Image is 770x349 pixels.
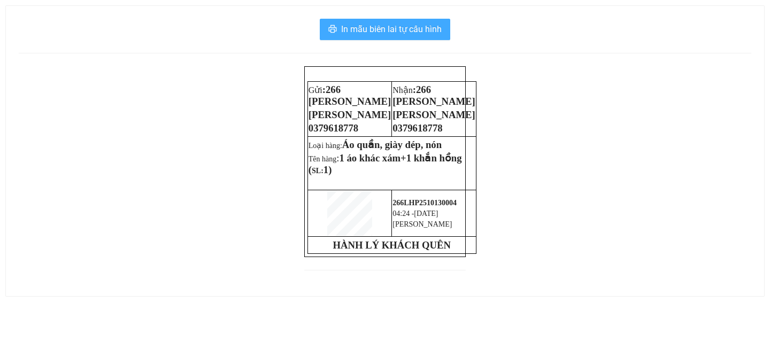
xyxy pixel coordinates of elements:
[320,19,450,40] button: printerIn mẫu biên lai tự cấu hình
[392,84,475,107] span: 266 [PERSON_NAME]
[342,139,442,150] span: Áo quần, giày dép, nón
[392,210,414,218] span: 04:24 -
[392,199,457,207] span: 266LHP2510130004
[309,142,442,150] span: Loại hàng:
[392,220,452,228] span: [PERSON_NAME]
[309,122,358,134] span: 0379618778
[309,152,462,175] span: :
[309,84,391,107] span: 266 [PERSON_NAME]
[309,152,462,175] span: 1 áo khác xám+1 khắn hồng (
[392,109,475,120] span: [PERSON_NAME]
[392,84,475,107] span: :
[309,109,391,120] span: [PERSON_NAME]
[309,86,322,95] span: Gửi
[392,86,413,95] span: Nhận
[324,164,332,175] span: 1)
[328,25,337,35] span: printer
[333,239,451,251] strong: HÀNH LÝ KHÁCH QUÊN
[341,22,442,36] span: In mẫu biên lai tự cấu hình
[414,210,438,218] span: [DATE]
[309,84,391,107] span: :
[312,167,324,175] span: SL:
[309,155,462,175] span: Tên hàng
[392,122,442,134] span: 0379618778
